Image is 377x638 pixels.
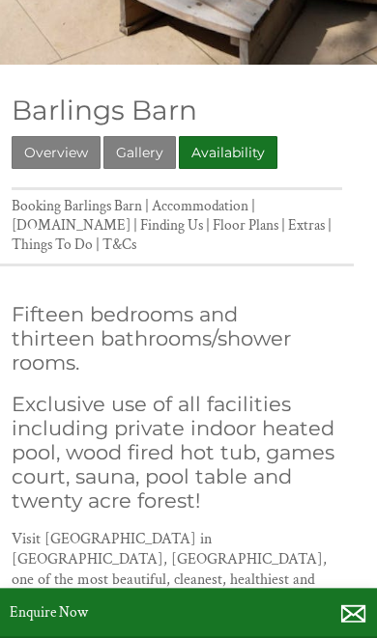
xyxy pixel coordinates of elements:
p: Enquire Now [10,602,367,622]
a: [DOMAIN_NAME] [12,215,130,235]
h2: Exclusive use of all facilities including private indoor heated pool, wood fired hot tub, games c... [12,392,342,513]
h2: Fifteen bedrooms and thirteen bathrooms/shower rooms. [12,302,342,374]
a: Things To Do [12,235,93,254]
p: Visit [GEOGRAPHIC_DATA] in [GEOGRAPHIC_DATA], [GEOGRAPHIC_DATA], one of the most beautiful, clean... [12,529,342,610]
a: Finding Us [140,215,203,235]
a: T&Cs [102,235,136,254]
a: Barlings Barn [12,94,197,126]
a: Booking Barlings Barn [12,196,142,215]
a: Extras [288,215,325,235]
a: Floor Plans [213,215,278,235]
a: Gallery [103,136,176,169]
a: Availability [179,136,277,169]
a: Accommodation [152,196,248,215]
a: Overview [12,136,101,169]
